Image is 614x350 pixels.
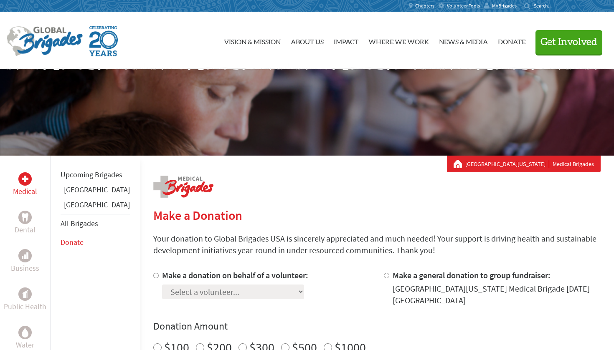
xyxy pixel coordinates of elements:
[22,176,28,182] img: Medical
[18,326,32,339] div: Water
[334,19,358,62] a: Impact
[11,249,39,274] a: BusinessBusiness
[18,287,32,301] div: Public Health
[61,233,130,252] li: Donate
[535,30,602,54] button: Get Involved
[439,19,488,62] a: News & Media
[393,270,551,280] label: Make a general donation to group fundraiser:
[498,19,525,62] a: Donate
[64,200,130,209] a: [GEOGRAPHIC_DATA]
[153,320,601,333] h4: Donation Amount
[61,237,84,247] a: Donate
[15,224,36,236] p: Dental
[415,3,434,9] span: Chapters
[492,3,517,9] span: MyBrigades
[18,211,32,224] div: Dental
[4,301,46,312] p: Public Health
[61,170,122,179] a: Upcoming Brigades
[61,214,130,233] li: All Brigades
[534,3,558,9] input: Search...
[22,327,28,337] img: Water
[15,211,36,236] a: DentalDental
[162,270,308,280] label: Make a donation on behalf of a volunteer:
[153,208,601,223] h2: Make a Donation
[153,233,601,256] p: Your donation to Global Brigades USA is sincerely appreciated and much needed! Your support is dr...
[224,19,281,62] a: Vision & Mission
[13,172,37,197] a: MedicalMedical
[18,172,32,186] div: Medical
[64,185,130,194] a: [GEOGRAPHIC_DATA]
[61,219,98,228] a: All Brigades
[368,19,429,62] a: Where We Work
[7,26,83,56] img: Global Brigades Logo
[18,249,32,262] div: Business
[89,26,118,56] img: Global Brigades Celebrating 20 Years
[22,290,28,298] img: Public Health
[291,19,324,62] a: About Us
[13,186,37,197] p: Medical
[61,199,130,214] li: Guatemala
[11,262,39,274] p: Business
[454,160,594,168] div: Medical Brigades
[153,176,213,198] img: logo-medical.png
[22,252,28,259] img: Business
[447,3,480,9] span: Volunteer Tools
[393,283,601,306] div: [GEOGRAPHIC_DATA][US_STATE] Medical Brigade [DATE] [GEOGRAPHIC_DATA]
[61,166,130,184] li: Upcoming Brigades
[4,287,46,312] a: Public HealthPublic Health
[540,37,597,47] span: Get Involved
[61,184,130,199] li: Ghana
[22,213,28,221] img: Dental
[465,160,549,168] a: [GEOGRAPHIC_DATA][US_STATE]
